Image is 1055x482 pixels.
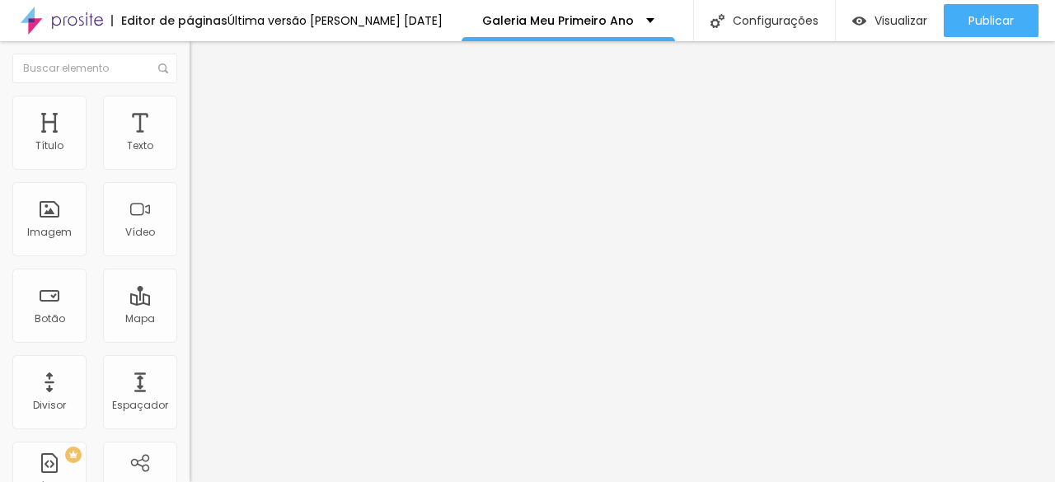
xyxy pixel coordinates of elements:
div: Editor de páginas [111,15,227,26]
button: Publicar [944,4,1039,37]
img: Icone [710,14,724,28]
div: Mapa [125,313,155,325]
iframe: Editor [190,41,1055,482]
button: Visualizar [836,4,944,37]
div: Botão [35,313,65,325]
div: Vídeo [125,227,155,238]
div: Última versão [PERSON_NAME] [DATE] [227,15,443,26]
div: Imagem [27,227,72,238]
span: Publicar [968,14,1014,27]
p: Galeria Meu Primeiro Ano [482,15,634,26]
div: Espaçador [112,400,168,411]
div: Texto [127,140,153,152]
img: Icone [158,63,168,73]
span: Visualizar [874,14,927,27]
div: Título [35,140,63,152]
img: view-1.svg [852,14,866,28]
input: Buscar elemento [12,54,177,83]
div: Divisor [33,400,66,411]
